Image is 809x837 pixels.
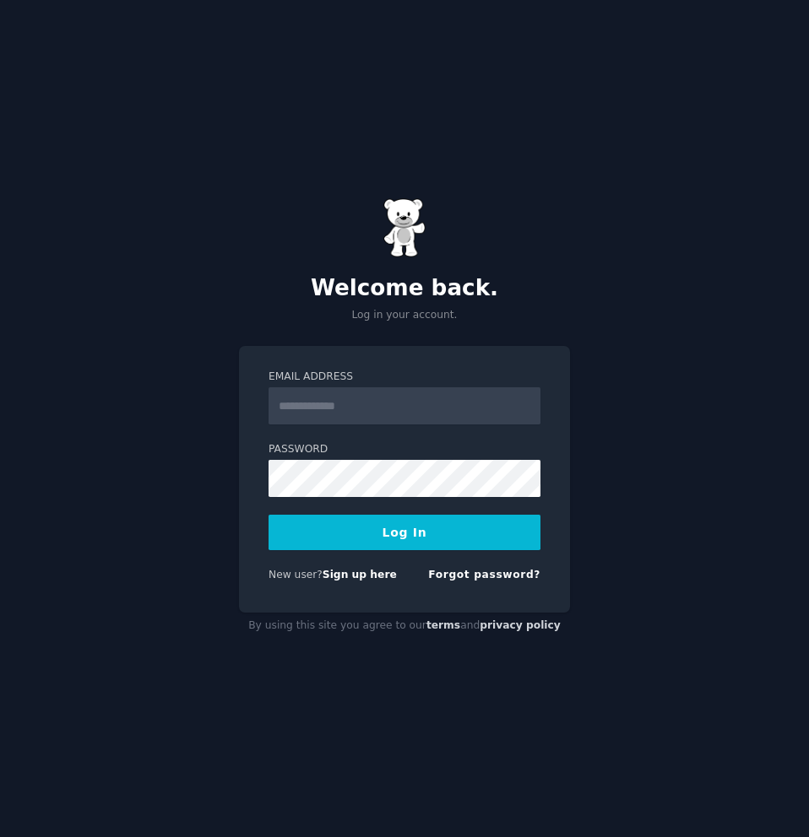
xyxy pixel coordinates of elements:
[269,569,323,580] span: New user?
[269,515,540,550] button: Log In
[426,619,460,631] a: terms
[428,569,540,580] a: Forgot password?
[239,613,570,640] div: By using this site you agree to our and
[269,370,540,385] label: Email Address
[269,442,540,457] label: Password
[323,569,397,580] a: Sign up here
[239,275,570,302] h2: Welcome back.
[239,308,570,323] p: Log in your account.
[480,619,561,631] a: privacy policy
[383,198,426,257] img: Gummy Bear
